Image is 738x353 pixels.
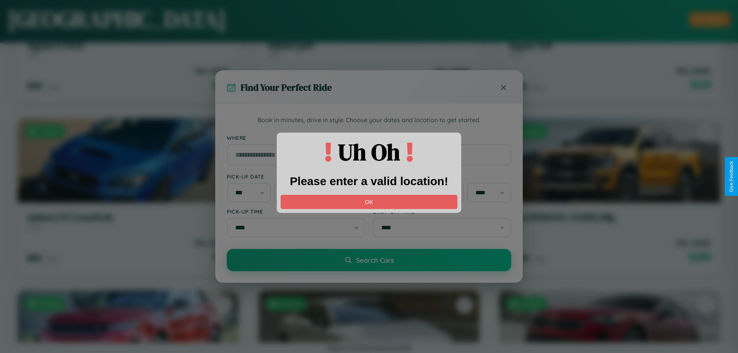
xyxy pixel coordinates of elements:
[227,115,511,125] p: Book in minutes, drive in style. Choose your dates and location to get started.
[373,173,511,180] label: Drop-off Date
[227,173,365,180] label: Pick-up Date
[227,208,365,215] label: Pick-up Time
[373,208,511,215] label: Drop-off Time
[356,256,394,264] span: Search Cars
[227,134,511,141] label: Where
[241,81,332,94] h3: Find Your Perfect Ride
